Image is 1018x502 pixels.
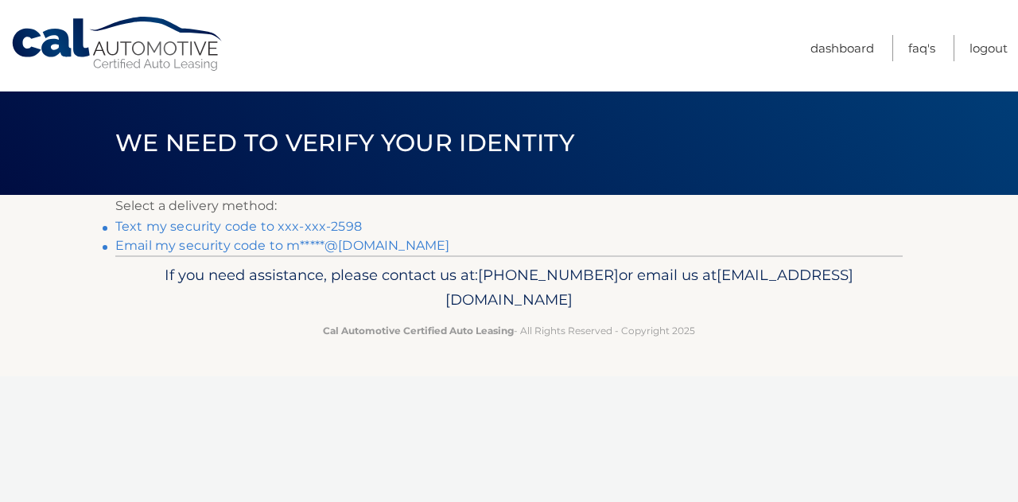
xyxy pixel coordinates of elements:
[478,266,619,284] span: [PHONE_NUMBER]
[908,35,935,61] a: FAQ's
[969,35,1008,61] a: Logout
[126,322,892,339] p: - All Rights Reserved - Copyright 2025
[115,219,362,234] a: Text my security code to xxx-xxx-2598
[115,128,574,158] span: We need to verify your identity
[126,263,892,313] p: If you need assistance, please contact us at: or email us at
[323,325,514,337] strong: Cal Automotive Certified Auto Leasing
[810,35,874,61] a: Dashboard
[115,238,449,253] a: Email my security code to m*****@[DOMAIN_NAME]
[10,16,225,72] a: Cal Automotive
[115,195,903,217] p: Select a delivery method:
